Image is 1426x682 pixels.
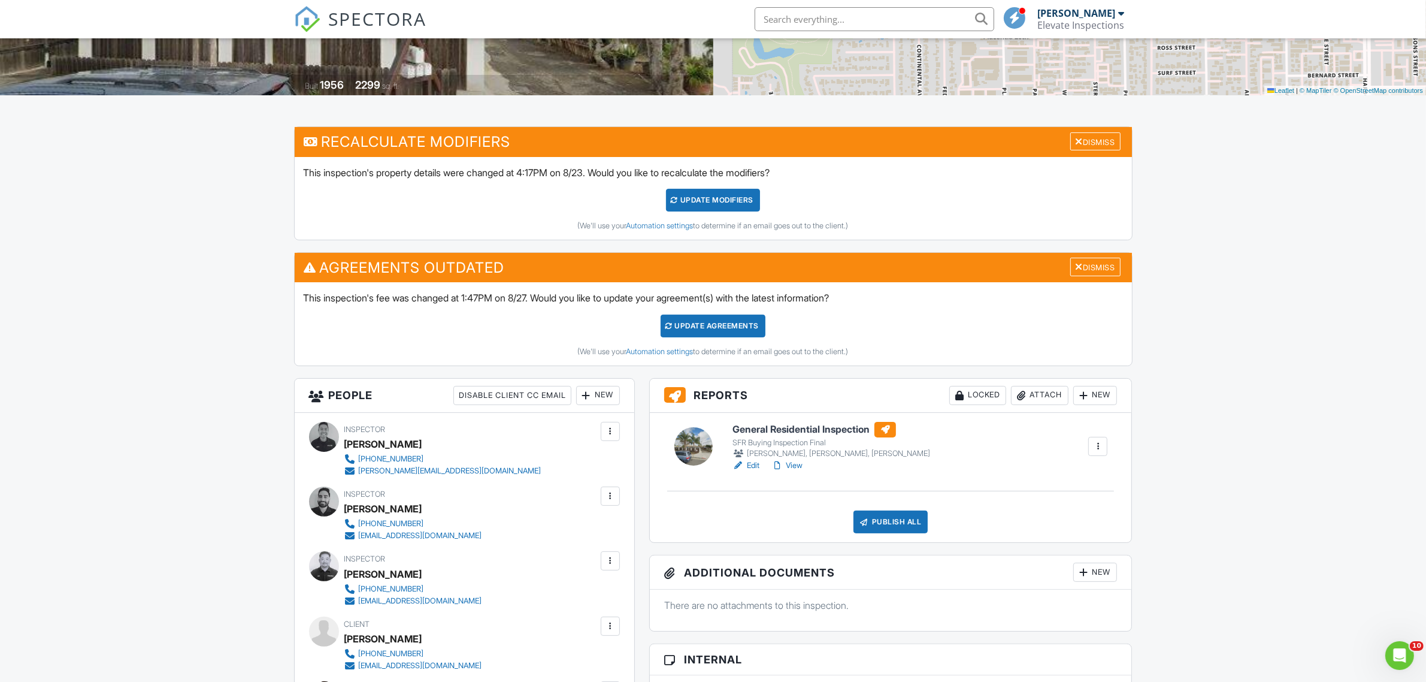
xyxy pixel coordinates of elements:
[626,221,694,230] a: Automation settings
[732,422,930,437] h6: General Residential Inspection
[771,460,803,472] a: View
[344,500,422,518] div: [PERSON_NAME]
[650,379,1132,413] h3: Reports
[295,379,634,413] h3: People
[1011,386,1068,405] div: Attach
[359,584,424,594] div: [PHONE_NUMBER]
[732,422,930,460] a: General Residential Inspection SFR Buying Inspection Final [PERSON_NAME], [PERSON_NAME], [PERSON_...
[344,630,422,648] div: [PERSON_NAME]
[359,596,482,606] div: [EMAIL_ADDRESS][DOMAIN_NAME]
[294,16,427,41] a: SPECTORA
[732,460,759,472] a: Edit
[382,82,399,90] span: sq. ft.
[359,661,482,671] div: [EMAIL_ADDRESS][DOMAIN_NAME]
[304,347,1123,357] div: (We'll use your to determine if an email goes out to the client.)
[1385,641,1414,670] iframe: Intercom live chat
[650,644,1132,675] h3: Internal
[305,82,318,90] span: Built
[320,79,344,91] div: 1956
[304,221,1123,231] div: (We'll use your to determine if an email goes out to the client.)
[626,347,694,356] a: Automation settings
[359,531,482,541] div: [EMAIL_ADDRESS][DOMAIN_NAME]
[453,386,571,405] div: Disable Client CC Email
[344,583,482,595] a: [PHONE_NUMBER]
[344,518,482,530] a: [PHONE_NUMBER]
[359,649,424,659] div: [PHONE_NUMBER]
[359,519,424,529] div: [PHONE_NUMBER]
[295,127,1132,156] h3: Recalculate Modifiers
[344,648,482,660] a: [PHONE_NUMBER]
[650,556,1132,590] h3: Additional Documents
[294,6,320,32] img: The Best Home Inspection Software - Spectora
[359,454,424,464] div: [PHONE_NUMBER]
[1073,386,1117,405] div: New
[344,554,386,563] span: Inspector
[1038,19,1125,31] div: Elevate Inspections
[355,79,380,91] div: 2299
[1334,87,1423,94] a: © OpenStreetMap contributors
[853,511,928,533] div: Publish All
[344,490,386,499] span: Inspector
[344,425,386,434] span: Inspector
[1410,641,1424,651] span: 10
[344,660,482,672] a: [EMAIL_ADDRESS][DOMAIN_NAME]
[1267,87,1294,94] a: Leaflet
[1070,258,1121,276] div: Dismiss
[664,599,1118,612] p: There are no attachments to this inspection.
[295,157,1132,240] div: This inspection's property details were changed at 4:17PM on 8/23. Would you like to recalculate ...
[755,7,994,31] input: Search everything...
[732,448,930,460] div: [PERSON_NAME], [PERSON_NAME], [PERSON_NAME]
[666,189,760,212] div: UPDATE Modifiers
[344,565,422,583] div: [PERSON_NAME]
[344,595,482,607] a: [EMAIL_ADDRESS][DOMAIN_NAME]
[576,386,620,405] div: New
[1070,132,1121,151] div: Dismiss
[295,253,1132,282] h3: Agreements Outdated
[1300,87,1332,94] a: © MapTiler
[329,6,427,31] span: SPECTORA
[295,282,1132,365] div: This inspection's fee was changed at 1:47PM on 8/27. Would you like to update your agreement(s) w...
[344,530,482,542] a: [EMAIL_ADDRESS][DOMAIN_NAME]
[344,453,541,465] a: [PHONE_NUMBER]
[344,465,541,477] a: [PERSON_NAME][EMAIL_ADDRESS][DOMAIN_NAME]
[359,466,541,476] div: [PERSON_NAME][EMAIL_ADDRESS][DOMAIN_NAME]
[732,438,930,448] div: SFR Buying Inspection Final
[949,386,1006,405] div: Locked
[1073,563,1117,582] div: New
[661,315,765,337] div: Update Agreements
[344,435,422,453] div: [PERSON_NAME]
[344,620,370,629] span: Client
[1296,87,1298,94] span: |
[1038,7,1116,19] div: [PERSON_NAME]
